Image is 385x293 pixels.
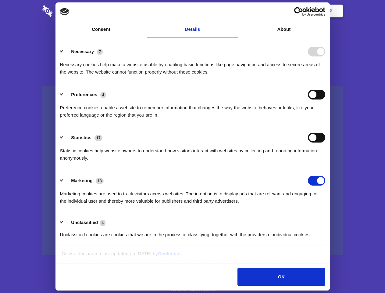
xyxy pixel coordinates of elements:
span: 13 [96,178,104,184]
label: Marketing [71,178,93,183]
label: Statistics [71,135,91,140]
button: Necessary (7) [60,47,107,56]
a: Cookiebot [158,251,181,256]
a: Consent [55,21,147,38]
div: Marketing cookies are used to track visitors across websites. The intention is to display ads tha... [60,186,325,205]
label: Necessary [71,49,94,54]
h4: Auto-redaction of sensitive data, encrypted data sharing and self-destructing private chats. Shar... [42,56,343,76]
div: Unclassified cookies are cookies that we are in the process of classifying, together with the pro... [60,226,325,238]
a: Usercentrics Cookiebot - opens in a new window [272,7,325,16]
a: Pricing [179,2,205,20]
span: 4 [100,92,106,98]
button: Marketing (13) [60,176,108,186]
h1: Eliminate Slack Data Loss. [42,27,343,49]
button: Statistics (17) [60,133,106,143]
span: 7 [97,49,103,55]
a: Login [276,2,303,20]
span: 17 [94,135,102,141]
div: Preference cookies enable a website to remember information that changes the way the website beha... [60,99,325,119]
a: Contact [247,2,275,20]
a: About [238,21,330,38]
label: Preferences [71,92,97,97]
a: Details [147,21,238,38]
a: Wistia video thumbnail [42,86,343,255]
iframe: Drift Widget Chat Controller [355,262,378,286]
button: Preferences (4) [60,90,110,99]
div: Cookie declaration last updated on [DATE] by [57,250,328,262]
button: OK [237,268,325,286]
span: 4 [100,220,106,226]
img: logo [60,8,69,15]
div: Statistic cookies help website owners to understand how visitors interact with websites by collec... [60,143,325,162]
div: Necessary cookies help make a website usable by enabling basic functions like page navigation and... [60,56,325,76]
img: logo-wordmark-white-trans-d4663122ce5f474addd5e946df7df03e33cb6a1c49d2221995e7729f52c070b2.svg [42,5,94,17]
button: Unclassified (4) [60,219,109,226]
